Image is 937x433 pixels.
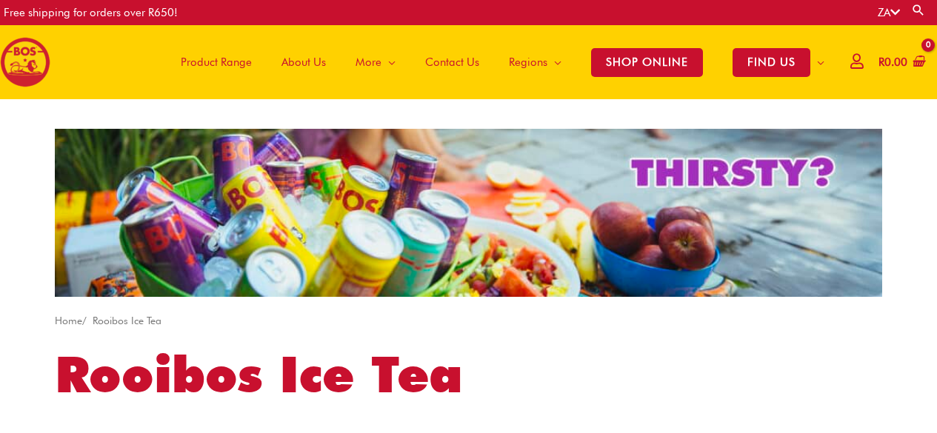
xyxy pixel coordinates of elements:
[576,25,718,99] a: SHOP ONLINE
[911,3,926,17] a: Search button
[55,315,82,326] a: Home
[55,340,882,409] h1: Rooibos Ice Tea
[733,48,810,77] span: FIND US
[876,46,926,79] a: View Shopping Cart, empty
[878,56,907,69] bdi: 0.00
[878,6,900,19] a: ZA
[509,40,547,84] span: Regions
[356,40,381,84] span: More
[425,40,479,84] span: Contact Us
[166,25,267,99] a: Product Range
[181,40,252,84] span: Product Range
[281,40,326,84] span: About Us
[341,25,410,99] a: More
[878,56,884,69] span: R
[267,25,341,99] a: About Us
[410,25,494,99] a: Contact Us
[591,48,703,77] span: SHOP ONLINE
[55,312,882,330] nav: Breadcrumb
[155,25,839,99] nav: Site Navigation
[494,25,576,99] a: Regions
[55,129,882,297] img: screenshot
